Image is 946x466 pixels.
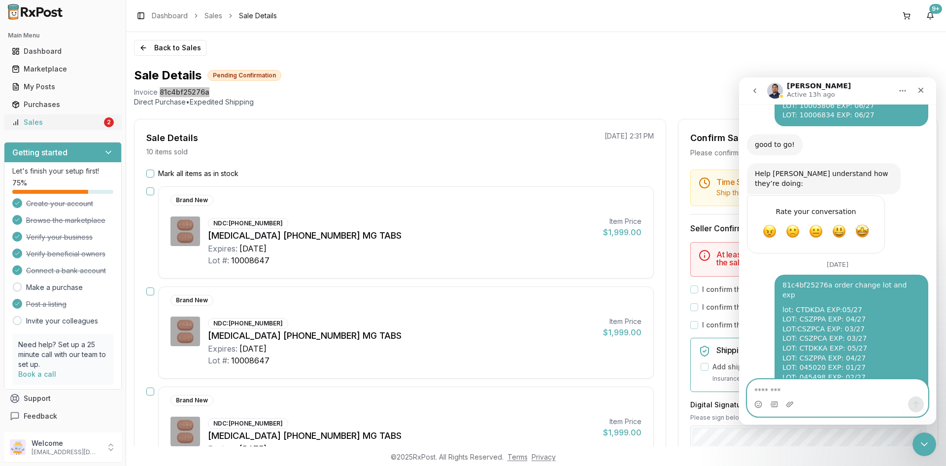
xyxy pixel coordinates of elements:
[208,329,595,343] div: [MEDICAL_DATA] [PHONE_NUMBER] MG TABS
[603,226,642,238] div: $1,999.00
[170,395,213,406] div: Brand New
[26,215,105,225] span: Browse the marketplace
[32,448,100,456] p: [EMAIL_ADDRESS][DOMAIN_NAME]
[4,390,122,407] button: Support
[716,346,917,354] h5: Shipping Insurance
[208,218,288,229] div: NDC: [PHONE_NUMBER]
[134,68,202,83] h1: Sale Details
[8,60,118,78] a: Marketplace
[208,254,229,266] div: Lot #:
[170,195,213,206] div: Brand New
[18,340,107,369] p: Need help? Set up a 25 minute call with our team to set up.
[8,42,118,60] a: Dashboard
[12,117,102,127] div: Sales
[12,46,114,56] div: Dashboard
[239,243,267,254] div: [DATE]
[4,4,67,20] img: RxPost Logo
[603,216,642,226] div: Item Price
[26,199,93,209] span: Create your account
[8,78,118,96] a: My Posts
[239,11,277,21] span: Sale Details
[4,407,122,425] button: Feedback
[204,11,222,21] a: Sales
[702,302,906,312] label: I confirm that all 0 selected items match the listed condition
[24,411,57,421] span: Feedback
[18,370,56,378] a: Book a call
[603,317,642,326] div: Item Price
[929,4,942,14] div: 9+
[739,77,936,425] iframe: Intercom live chat
[208,343,237,355] div: Expires:
[170,317,200,346] img: Biktarvy 50-200-25 MG TABS
[702,320,856,330] label: I confirm that all expiration dates are correct
[26,316,98,326] a: Invite your colleagues
[8,113,118,131] a: Sales2
[208,318,288,329] div: NDC: [PHONE_NUMBER]
[4,61,122,77] button: Marketplace
[12,100,114,109] div: Purchases
[208,229,595,243] div: [MEDICAL_DATA] [PHONE_NUMBER] MG TABS
[146,147,188,157] p: 10 items sold
[690,414,926,422] p: Please sign below to confirm your acceptance of this order
[8,32,118,39] h2: Main Menu
[231,355,270,366] div: 10008647
[134,87,158,97] div: Invoice
[716,178,917,186] h5: Time Sensitive
[208,418,288,429] div: NDC: [PHONE_NUMBER]
[10,439,26,455] img: User avatar
[4,97,122,112] button: Purchases
[158,169,238,179] label: Mark all items as in stock
[26,299,67,309] span: Post a listing
[239,443,267,455] div: [DATE]
[912,432,936,456] iframe: Intercom live chat
[4,43,122,59] button: Dashboard
[603,326,642,338] div: $1,999.00
[26,249,105,259] span: Verify beneficial owners
[690,131,746,145] div: Confirm Sale
[32,438,100,448] p: Welcome
[134,40,206,56] button: Back to Sales
[170,216,200,246] img: Biktarvy 50-200-25 MG TABS
[12,82,114,92] div: My Posts
[146,131,198,145] div: Sale Details
[12,178,27,188] span: 75 %
[716,188,849,197] span: Ship this package by end of day [DATE] .
[702,285,921,294] label: I confirm that the 0 selected items are in stock and ready to ship
[208,429,595,443] div: [MEDICAL_DATA] [PHONE_NUMBER] MG TABS
[4,79,122,95] button: My Posts
[690,222,926,234] h3: Seller Confirmation
[12,64,114,74] div: Marketplace
[690,400,926,410] h3: Digital Signature
[134,97,938,107] p: Direct Purchase • Expedited Shipping
[603,417,642,427] div: Item Price
[170,295,213,306] div: Brand New
[26,283,83,292] a: Make a purchase
[507,453,528,461] a: Terms
[208,243,237,254] div: Expires:
[104,117,114,127] div: 2
[690,148,926,158] div: Please confirm you have all items in stock before proceeding
[26,232,93,242] span: Verify your business
[712,362,901,372] label: Add shipping insurance for $0.00 ( 1.5 % of order value)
